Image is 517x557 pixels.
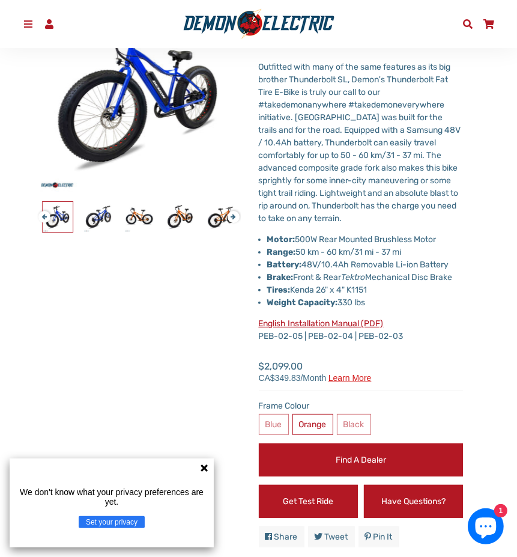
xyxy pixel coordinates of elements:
span: $2,099.00 [259,359,372,382]
label: Frame Colour [259,400,464,412]
img: Thunderbolt Fat Tire eBike - Demon Electric [206,202,236,232]
a: Have Questions? [364,485,463,518]
li: Kenda 26" x 4" K1151 [267,284,464,296]
button: Set your privacy [79,516,145,528]
img: Thunderbolt Fat Tire eBike - Demon Electric [165,202,195,232]
strong: Battery: [267,260,302,270]
li: Front & Rear Mechanical Disc Brake [267,271,464,284]
p: We don't know what your privacy preferences are yet. [14,487,209,507]
li: 50 km - 60 km/31 mi - 37 mi [267,246,464,258]
strong: Weight Capacity: [267,297,338,308]
li: 500W Rear Mounted Brushless Motor [267,233,464,246]
a: English Installation Manual (PDF) [259,318,384,329]
img: Thunderbolt Fat Tire eBike - Demon Electric [83,202,113,232]
img: Thunderbolt Fat Tire eBike - Demon Electric [124,202,154,232]
span: Pin it [373,532,393,542]
button: Previous [38,205,46,219]
inbox-online-store-chat: Shopify online store chat [464,508,507,547]
strong: Brake: [267,272,294,282]
label: Black [337,414,371,435]
strong: Range: [267,247,296,257]
img: Thunderbolt Fat Tire eBike - Demon Electric [43,202,73,232]
strong: Motor: [267,234,295,245]
span: Share [274,532,298,542]
a: Get Test Ride [259,485,358,518]
li: 48V/10.4Ah Removable Li-ion Battery [267,258,464,271]
p: PEB-02-05 | PEB-02-04 | PEB-02-03 [259,317,464,342]
em: Tektro [342,272,366,282]
span: Tweet [325,532,348,542]
button: Next [228,205,235,219]
strong: Tires: [267,285,291,295]
li: 330 lbs [267,296,464,309]
a: Find a Dealer [259,443,464,476]
label: Blue [259,414,289,435]
img: Demon Electric logo [179,8,339,40]
span: Outfitted with many of the same features as its big brother Thunderbolt SL, Demon's Thunderbolt F... [259,62,461,224]
label: Orange [292,414,333,435]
